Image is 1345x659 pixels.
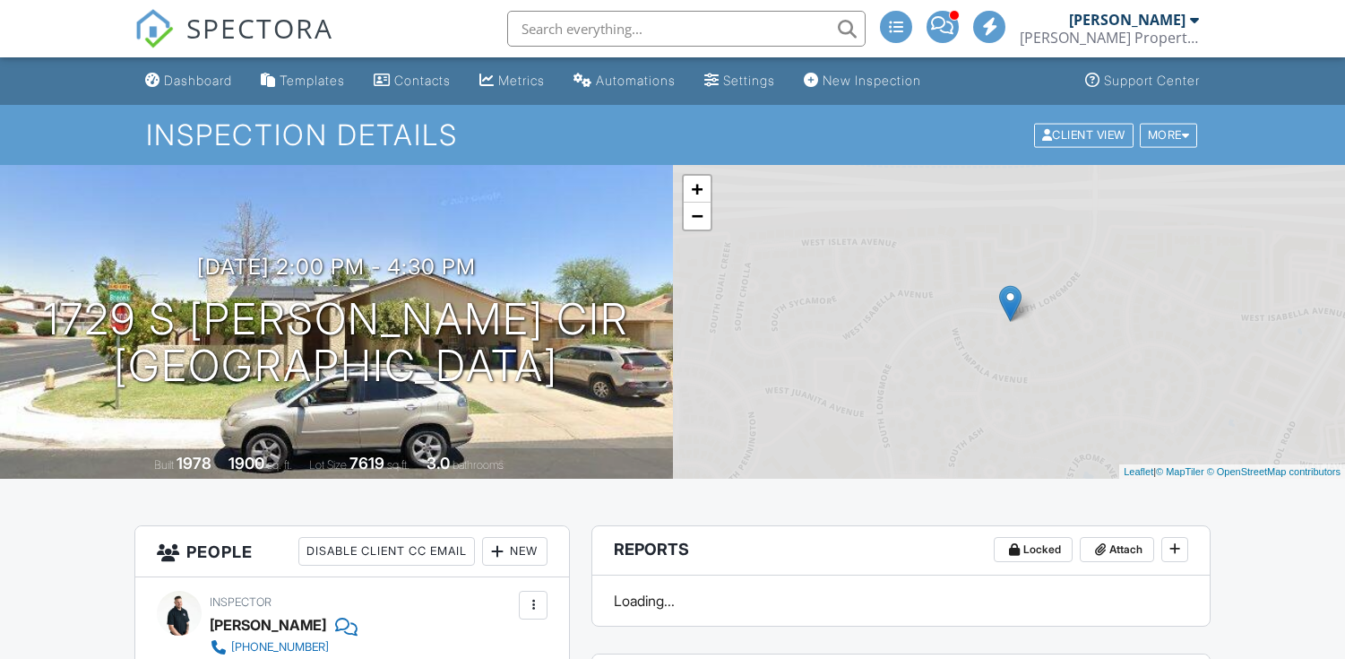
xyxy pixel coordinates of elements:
[138,65,239,98] a: Dashboard
[210,595,272,609] span: Inspector
[596,73,676,88] div: Automations
[1156,466,1204,477] a: © MapTiler
[1032,127,1138,141] a: Client View
[566,65,683,98] a: Automations (Advanced)
[366,65,458,98] a: Contacts
[1140,123,1198,147] div: More
[43,296,629,391] h1: 1729 S [PERSON_NAME] Cir [GEOGRAPHIC_DATA]
[387,458,410,472] span: sq.ft.
[134,24,333,62] a: SPECTORA
[498,73,545,88] div: Metrics
[472,65,552,98] a: Metrics
[427,454,450,473] div: 3.0
[177,454,211,473] div: 1978
[823,73,921,88] div: New Inspection
[349,454,384,473] div: 7619
[210,611,326,638] div: [PERSON_NAME]
[197,255,476,279] h3: [DATE] 2:00 pm - 4:30 pm
[134,9,174,48] img: The Best Home Inspection Software - Spectora
[797,65,928,98] a: New Inspection
[154,458,174,472] span: Built
[453,458,504,472] span: bathrooms
[146,119,1199,151] h1: Inspection Details
[210,638,416,656] a: [PHONE_NUMBER]
[1078,65,1207,98] a: Support Center
[309,458,347,472] span: Lot Size
[267,458,292,472] span: sq. ft.
[684,203,711,230] a: Zoom out
[135,526,569,577] h3: People
[1207,466,1341,477] a: © OpenStreetMap contributors
[394,73,451,88] div: Contacts
[228,454,264,473] div: 1900
[507,11,866,47] input: Search everything...
[280,73,345,88] div: Templates
[684,176,711,203] a: Zoom in
[298,537,475,566] div: Disable Client CC Email
[1104,73,1200,88] div: Support Center
[697,65,782,98] a: Settings
[186,9,333,47] span: SPECTORA
[164,73,232,88] div: Dashboard
[231,640,329,655] div: [PHONE_NUMBER]
[1119,464,1345,480] div: |
[1020,29,1199,47] div: Patterson Property Inspections
[1069,11,1185,29] div: [PERSON_NAME]
[723,73,775,88] div: Settings
[1034,123,1134,147] div: Client View
[482,537,547,566] div: New
[254,65,352,98] a: Templates
[1124,466,1153,477] a: Leaflet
